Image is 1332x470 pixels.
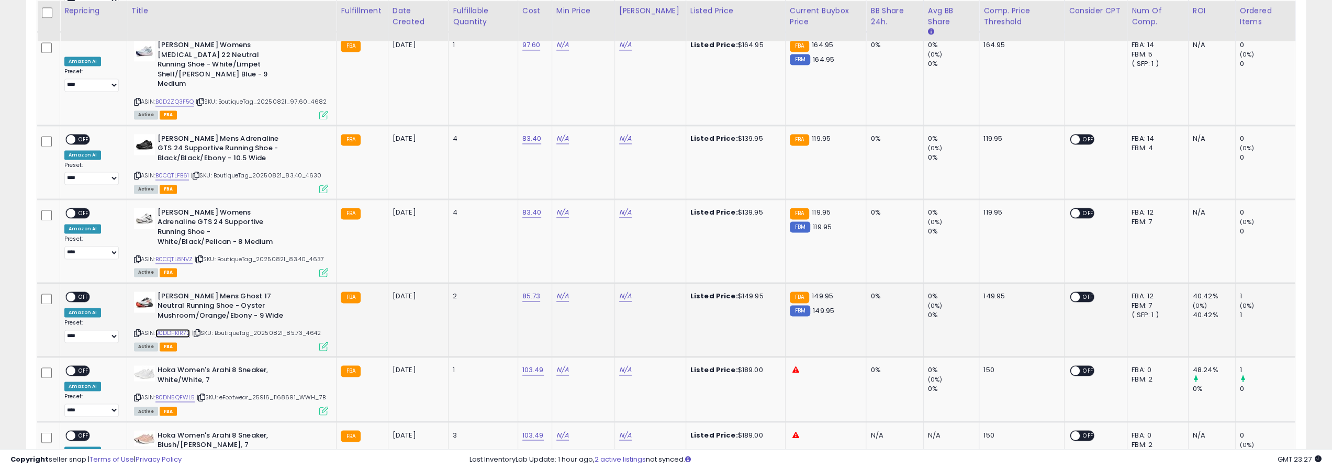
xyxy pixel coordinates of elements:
img: 414qF5dcZQL._SL40_.jpg [134,208,155,229]
a: B0CQTL8NVZ [155,255,193,264]
div: 150 [983,430,1056,440]
small: FBA [341,430,360,442]
div: 0% [928,153,979,162]
div: 0% [928,292,979,301]
small: FBA [790,134,809,146]
small: (0%) [928,50,943,59]
small: (0%) [1193,301,1207,310]
small: FBA [790,292,809,303]
div: 0% [928,40,979,50]
span: OFF [75,208,92,217]
a: 85.73 [522,291,541,301]
div: FBA: 12 [1132,208,1180,217]
div: Current Buybox Price [790,5,862,27]
div: $189.00 [690,365,777,375]
small: FBA [341,208,360,219]
span: OFF [75,431,92,440]
div: N/A [870,430,915,440]
div: FBM: 5 [1132,50,1180,59]
a: 97.60 [522,40,541,50]
div: FBM: 7 [1132,301,1180,310]
small: (0%) [1240,50,1255,59]
div: 4 [453,208,510,217]
a: N/A [556,133,569,144]
div: N/A [1193,40,1227,50]
a: N/A [556,207,569,218]
div: 0 [1240,227,1295,236]
span: FBA [160,342,177,351]
small: (0%) [928,375,943,384]
div: 40.42% [1193,310,1235,320]
small: (0%) [928,218,943,226]
div: 4 [453,134,510,143]
a: N/A [556,291,569,301]
div: [DATE] [393,134,434,143]
img: 41Lpz0FnGjL._SL40_.jpg [134,292,155,312]
b: Listed Price: [690,207,738,217]
div: 0% [870,292,915,301]
small: (0%) [1240,301,1255,310]
div: ASIN: [134,40,329,118]
span: OFF [1080,292,1096,301]
span: FBA [160,110,177,119]
div: 0% [928,208,979,217]
span: FBA [160,185,177,194]
div: 0% [1193,384,1235,394]
div: Preset: [64,236,119,259]
div: 1 [1240,365,1295,375]
div: 0 [1240,153,1295,162]
div: ASIN: [134,365,329,414]
div: 1 [1240,310,1295,320]
div: 1 [453,365,510,375]
a: B0D2ZQ3F5Q [155,97,194,106]
span: | SKU: BoutiqueTag_20250821_85.73_4642 [192,329,321,337]
span: 164.95 [813,54,834,64]
a: 2 active listings [595,454,646,464]
img: 31Vopf+1YdL._SL40_.jpg [134,134,155,155]
div: $139.95 [690,134,777,143]
a: 83.40 [522,207,542,218]
small: FBM [790,54,810,65]
b: Listed Price: [690,133,738,143]
div: $189.00 [690,430,777,440]
div: 0% [870,134,915,143]
a: N/A [619,291,632,301]
span: All listings currently available for purchase on Amazon [134,110,158,119]
div: Comp. Price Threshold [983,5,1060,27]
div: Ordered Items [1240,5,1291,27]
span: All listings currently available for purchase on Amazon [134,268,158,277]
div: FBA: 0 [1132,365,1180,375]
b: [PERSON_NAME] Mens Ghost 17 Neutral Running Shoe - Oyster Mushroom/Orange/Ebony - 9 Wide [158,292,285,323]
div: ASIN: [134,292,329,350]
div: FBA: 14 [1132,40,1180,50]
div: 164.95 [983,40,1056,50]
span: OFF [75,292,92,301]
small: FBM [790,305,810,316]
div: FBA: 12 [1132,292,1180,301]
div: [DATE] [393,365,434,375]
div: FBM: 4 [1132,143,1180,153]
span: OFF [1080,135,1096,143]
span: OFF [1080,366,1096,375]
div: [DATE] [393,430,434,440]
a: N/A [619,365,632,375]
div: Date Created [393,5,444,27]
div: FBA: 0 [1132,430,1180,440]
div: ASIN: [134,134,329,192]
div: Preset: [64,162,119,185]
div: N/A [1193,430,1227,440]
div: 0% [928,227,979,236]
div: ( SFP: 1 ) [1132,59,1180,69]
img: 311zU8Dq-+L._SL40_.jpg [134,40,155,61]
span: 119.95 [813,222,832,232]
div: 0% [870,365,915,375]
div: Last InventoryLab Update: 1 hour ago, not synced. [469,455,1322,465]
small: FBA [790,40,809,52]
div: Fulfillment [341,5,383,16]
div: Num of Comp. [1132,5,1184,27]
div: 0% [870,40,915,50]
div: Consider CPT [1069,5,1123,16]
div: Preset: [64,393,119,417]
small: FBA [341,365,360,377]
a: Terms of Use [89,454,134,464]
